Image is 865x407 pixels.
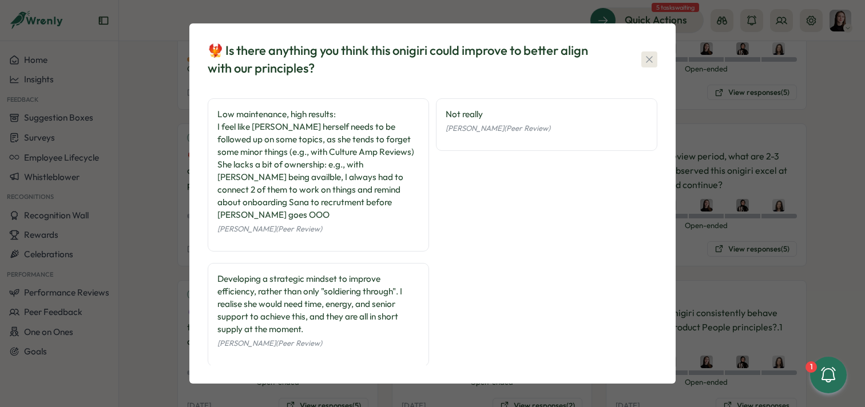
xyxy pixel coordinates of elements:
[810,357,847,393] button: 1
[217,338,322,348] span: [PERSON_NAME] (Peer Review)
[806,361,817,373] div: 1
[446,108,648,121] div: Not really
[217,108,419,221] div: Low maintenance, high results: I feel like [PERSON_NAME] herself needs to be followed up on some ...
[217,224,322,233] span: [PERSON_NAME] (Peer Review)
[217,273,419,336] div: Developing a strategic mindset to improve efficiency, rather than only "soldiering through". I re...
[208,42,614,77] div: 🐦‍🔥 Is there anything you think this onigiri could improve to better align with our principles?
[446,123,550,133] span: [PERSON_NAME] (Peer Review)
